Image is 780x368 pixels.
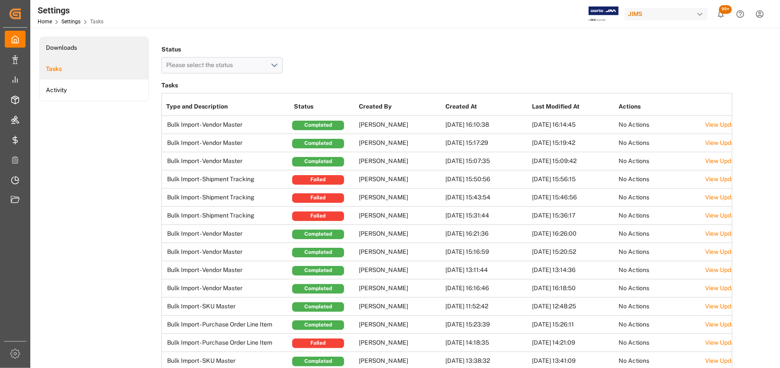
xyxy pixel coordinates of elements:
[443,98,530,116] th: Created At
[530,334,616,352] td: [DATE] 14:21:09
[161,43,283,55] h4: Status
[292,248,344,257] div: Completed
[443,298,530,316] td: [DATE] 11:52:42
[530,116,616,134] td: [DATE] 16:14:45
[357,261,443,279] td: [PERSON_NAME]
[357,207,443,225] td: [PERSON_NAME]
[530,225,616,243] td: [DATE] 16:26:00
[357,334,443,352] td: [PERSON_NAME]
[162,225,292,243] td: Bulk Import - Vendor Master
[443,334,530,352] td: [DATE] 14:18:35
[357,225,443,243] td: [PERSON_NAME]
[40,58,148,80] a: Tasks
[292,157,344,166] div: Completed
[705,139,768,146] a: View Updated Schema
[162,134,292,152] td: Bulk Import - Vendor Master
[705,303,768,310] a: View Updated Schema
[530,134,616,152] td: [DATE] 15:19:42
[705,121,768,128] a: View Updated Schema
[162,189,292,207] td: Bulk Import - Shipment Tracking
[292,211,344,221] div: Failed
[443,189,530,207] td: [DATE] 15:43:54
[443,207,530,225] td: [DATE] 15:31:44
[530,243,616,261] td: [DATE] 15:20:52
[162,298,292,316] td: Bulk Import - SKU Master
[162,116,292,134] td: Bulk Import - Vendor Master
[357,134,443,152] td: [PERSON_NAME]
[292,266,344,275] div: Completed
[161,80,732,92] h3: Tasks
[292,320,344,330] div: Completed
[530,189,616,207] td: [DATE] 15:46:56
[705,230,768,237] a: View Updated Schema
[292,339,344,348] div: Failed
[619,230,649,237] span: No Actions
[705,248,768,255] a: View Updated Schema
[162,98,292,116] th: Type and Description
[705,212,768,219] a: View Updated Schema
[625,6,711,22] button: JIMS
[162,152,292,170] td: Bulk Import - Vendor Master
[162,261,292,279] td: Bulk Import - Vendor Master
[292,175,344,185] div: Failed
[357,279,443,298] td: [PERSON_NAME]
[38,4,103,17] div: Settings
[619,212,649,219] span: No Actions
[443,170,530,189] td: [DATE] 15:50:56
[619,157,649,164] span: No Actions
[619,139,649,146] span: No Actions
[162,207,292,225] td: Bulk Import - Shipment Tracking
[162,170,292,189] td: Bulk Import - Shipment Tracking
[705,285,768,291] a: View Updated Schema
[530,170,616,189] td: [DATE] 15:56:15
[166,61,237,68] span: Please select the status
[619,121,649,128] span: No Actions
[530,298,616,316] td: [DATE] 12:48:25
[357,170,443,189] td: [PERSON_NAME]
[443,316,530,334] td: [DATE] 15:23:39
[705,266,768,273] a: View Updated Schema
[162,334,292,352] td: Bulk Import - Purchase Order Line Item
[705,194,768,201] a: View Updated Schema
[619,176,649,182] span: No Actions
[292,98,357,116] th: Status
[530,207,616,225] td: [DATE] 15:36:17
[443,116,530,134] td: [DATE] 16:10:38
[530,261,616,279] td: [DATE] 13:14:36
[731,4,750,24] button: Help Center
[443,261,530,279] td: [DATE] 13:11:44
[162,316,292,334] td: Bulk Import - Purchase Order Line Item
[705,321,768,328] a: View Updated Schema
[61,19,81,25] a: Settings
[619,266,649,273] span: No Actions
[616,98,703,116] th: Actions
[292,193,344,203] div: Failed
[357,316,443,334] td: [PERSON_NAME]
[40,80,148,101] a: Activity
[530,152,616,170] td: [DATE] 15:09:42
[619,339,649,346] span: No Actions
[619,285,649,291] span: No Actions
[705,339,768,346] a: View Updated Schema
[292,357,344,366] div: Completed
[292,230,344,239] div: Completed
[619,321,649,328] span: No Actions
[161,57,283,74] button: open menu
[443,134,530,152] td: [DATE] 15:17:29
[40,37,148,58] a: Downloads
[443,243,530,261] td: [DATE] 15:16:59
[619,357,649,364] span: No Actions
[705,176,768,182] a: View Updated Schema
[162,243,292,261] td: Bulk Import - Vendor Master
[357,243,443,261] td: [PERSON_NAME]
[619,194,649,201] span: No Actions
[619,248,649,255] span: No Actions
[292,121,344,130] div: Completed
[443,279,530,298] td: [DATE] 16:16:46
[162,279,292,298] td: Bulk Import - Vendor Master
[443,152,530,170] td: [DATE] 15:07:35
[530,279,616,298] td: [DATE] 16:18:50
[530,316,616,334] td: [DATE] 15:26:11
